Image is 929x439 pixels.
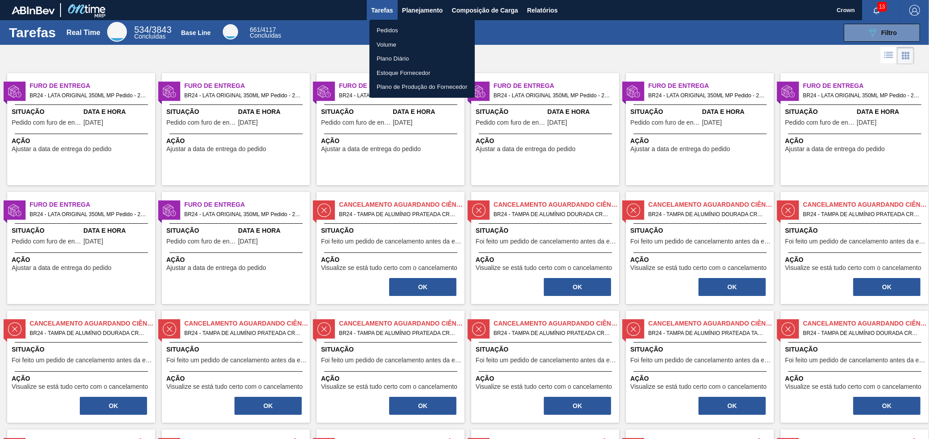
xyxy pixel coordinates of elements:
[369,52,475,66] a: Plano Diário
[369,23,475,38] a: Pedidos
[369,80,475,94] a: Plano de Produção do Fornecedor
[369,66,475,80] a: Estoque Fornecedor
[369,38,475,52] a: Volume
